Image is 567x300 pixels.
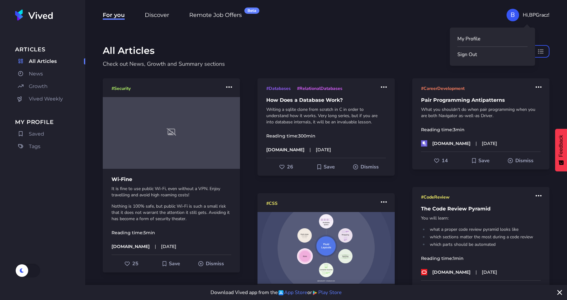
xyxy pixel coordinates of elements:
button: Like [112,258,151,269]
p: [DOMAIN_NAME] [432,269,471,275]
a: How Does a Database Work?Writing a sqlite clone from scratch in C in order to understand how it w... [257,92,395,153]
span: | [476,269,477,275]
time: 5 min [143,230,155,235]
button: BHi,BPGracz! [507,9,549,21]
img: Vived [15,9,53,21]
a: #CSS [266,199,278,207]
span: Articles [15,45,85,54]
span: # CareerDevelopment [421,85,465,91]
p: What you shouldn't do when pair programming when you are both Navigator as-well-as Driver. [421,106,541,119]
span: # Security [112,85,131,91]
button: Add to Saved For Later [461,155,501,166]
div: B [507,9,519,21]
span: Feedback [558,135,564,157]
button: More actions [223,81,235,93]
p: Writing a sqlite clone from scratch in C in order to understand how it works. Very long series, b... [266,106,386,125]
h1: Pair Programming Antipatterns [412,97,549,103]
p: Check out News, Growth and Summary sections [103,59,519,68]
button: Sign Out [457,51,528,58]
button: More actions [533,81,544,93]
span: | [310,147,311,153]
h1: Wi-Fine [103,176,240,183]
a: Wi-FineIt is fine to use public Wi-Fi, even without a VPN. Enjoy travelling and avoid high roamin... [103,92,240,250]
time: [DATE] [161,243,176,250]
button: Add to Saved For Later [461,284,501,295]
a: Tags [15,142,85,152]
a: Play Store [312,289,342,296]
span: Hi, BPGracz ! [523,11,549,19]
time: 300 min [298,133,315,139]
span: Remote Job Offers [189,12,242,20]
span: | [155,243,156,250]
span: Tags [29,143,40,150]
a: All Articles [15,56,85,66]
span: | [476,140,477,147]
a: #CodeReview [421,193,450,201]
a: News [15,69,85,79]
p: Nothing is 100% safe, but public Wi-Fi is such a small risk that it does not warrant the attentio... [112,203,231,222]
h1: All Articles [103,45,154,56]
span: All Articles [29,58,57,65]
time: 3 min [453,127,465,132]
li: what a proper code review pyramid looks like [428,226,541,233]
li: which sections matter the most during a code review [428,234,541,240]
p: Reading time: [257,133,395,139]
button: Like [266,161,306,173]
a: Growth [15,81,85,91]
p: It is fine to use public Wi-Fi, even without a VPN. Enjoy travelling and avoid high roaming costs! [112,186,231,198]
p: [DOMAIN_NAME] [266,147,304,153]
span: Growth [29,83,48,90]
span: Saved [29,130,44,138]
time: [DATE] [316,147,331,153]
span: For you [103,12,125,20]
time: 1 min [453,256,464,261]
span: Vived Weekly [29,95,63,103]
p: [DOMAIN_NAME] [112,243,150,250]
button: Add to Saved For Later [151,258,191,269]
button: Dismiss [346,161,386,173]
time: [DATE] [482,140,497,147]
p: Reading time: [103,230,240,236]
p: [DOMAIN_NAME] [432,140,471,147]
button: More actions [378,81,390,93]
button: Like [421,155,461,166]
button: Dismiss [191,258,231,269]
a: My Profile [457,35,528,43]
span: # Databases [266,85,291,91]
a: Vived Weekly [15,94,85,104]
a: Remote Job OffersBeta [189,11,242,19]
a: #Databases [266,85,291,92]
span: My Profile [15,118,85,127]
span: Discover [145,12,169,20]
a: Pair Programming AntipatternsWhat you shouldn't do when pair programming when you are both Naviga... [412,92,549,147]
a: Saved [15,129,85,139]
h1: The Code Review Pyramid [412,206,549,212]
div: Beta [244,8,259,14]
button: Feedback - Show survey [555,129,567,171]
li: which parts should be automated [428,241,541,248]
time: [DATE] [482,269,497,275]
a: #CareerDevelopment [421,85,465,92]
span: News [29,70,43,78]
button: More actions [378,196,390,208]
button: Dismiss [501,155,541,166]
p: Reading time: [412,127,549,133]
a: For you [103,11,125,19]
button: More actions [533,189,544,202]
span: # CSS [266,200,278,206]
a: Discover [145,11,169,19]
a: The Code Review PyramidYou will learn: what a proper code review pyramid looks like which section... [412,201,549,275]
p: Reading time: [412,255,549,261]
p: You will learn: [421,215,541,221]
span: # RelationalDatabases [297,85,342,91]
a: App Store [278,289,307,296]
h1: How Does a Database Work? [257,97,395,103]
a: #Security [112,85,131,92]
button: Add to Saved For Later [306,161,346,173]
span: # CodeReview [421,194,450,200]
button: compact layout [533,45,549,58]
button: Dismiss [501,284,541,295]
button: Like [421,284,461,295]
a: #RelationalDatabases [297,85,342,92]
